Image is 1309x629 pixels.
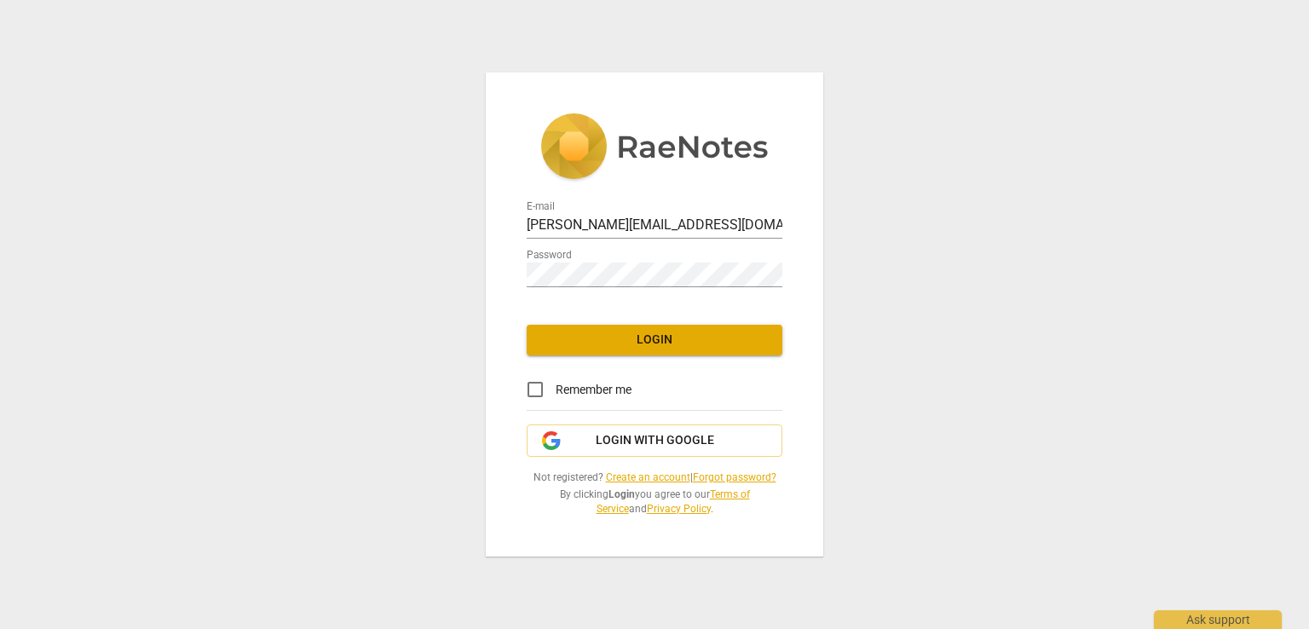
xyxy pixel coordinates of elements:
b: Login [608,488,635,500]
span: Login [540,332,769,349]
button: Login with Google [527,424,782,457]
label: E-mail [527,202,555,212]
span: Not registered? | [527,470,782,485]
button: Login [527,325,782,355]
a: Forgot password? [693,471,776,483]
a: Create an account [606,471,690,483]
a: Terms of Service [597,488,750,515]
span: By clicking you agree to our and . [527,488,782,516]
span: Login with Google [596,432,714,449]
a: Privacy Policy [647,503,711,515]
label: Password [527,251,572,261]
img: 5ac2273c67554f335776073100b6d88f.svg [540,113,769,183]
span: Remember me [556,381,631,399]
div: Ask support [1154,610,1282,629]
